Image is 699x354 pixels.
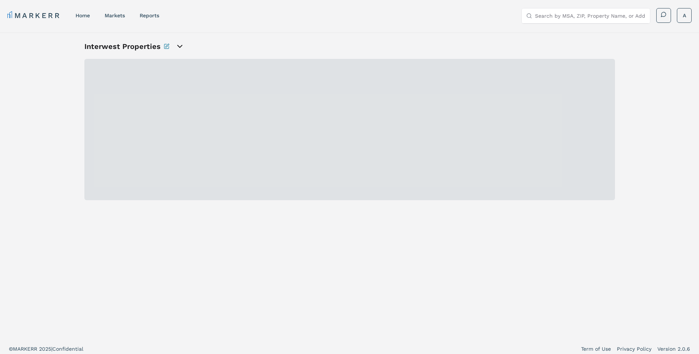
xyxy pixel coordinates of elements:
[7,10,61,21] a: MARKERR
[657,345,690,353] a: Version 2.0.6
[677,8,692,23] button: A
[140,13,159,18] a: reports
[535,8,646,23] input: Search by MSA, ZIP, Property Name, or Address
[9,346,13,352] span: ©
[105,13,125,18] a: markets
[13,346,39,352] span: MARKERR
[164,41,169,52] button: Rename this portfolio
[617,345,651,353] a: Privacy Policy
[84,41,161,52] h1: Interwest Properties
[76,13,90,18] a: home
[52,346,83,352] span: Confidential
[39,346,52,352] span: 2025 |
[175,42,184,51] button: open portfolio options
[581,345,611,353] a: Term of Use
[683,12,686,19] span: A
